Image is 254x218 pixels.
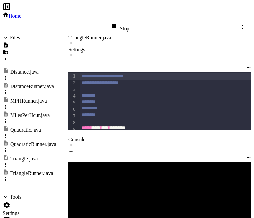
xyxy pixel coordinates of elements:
div: MPHRunner.java [10,98,47,104]
div: TriangleRunner.java [68,35,251,47]
div: TriangleRunner.java [68,35,251,41]
div: Settings [68,47,251,53]
div: DistanceRunner.java [10,84,54,89]
div: 8 [68,120,77,126]
span: Home [9,13,21,19]
div: 4 [68,93,77,100]
div: 7 [68,113,77,120]
div: Settings [68,47,251,59]
div: Stop [110,22,129,32]
div: Triangle.java [10,156,38,162]
div: Console [68,137,251,149]
div: 9 [68,126,77,133]
div: Distance.java [10,69,39,75]
div: 1 [68,73,77,80]
a: Home [3,13,21,19]
div: QuadraticRunner.java [10,141,56,147]
div: Files [10,35,20,41]
div: MilesPerHour.java [10,112,50,118]
div: Console [68,137,251,143]
div: TriangleRunner.java [10,170,53,176]
div: 6 [68,106,77,113]
div: 3 [68,86,77,93]
div: 5 [68,100,77,106]
div: 2 [68,80,77,86]
div: Tools [10,194,21,200]
div: Settings [3,210,56,216]
div: Quadratic.java [10,127,41,133]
